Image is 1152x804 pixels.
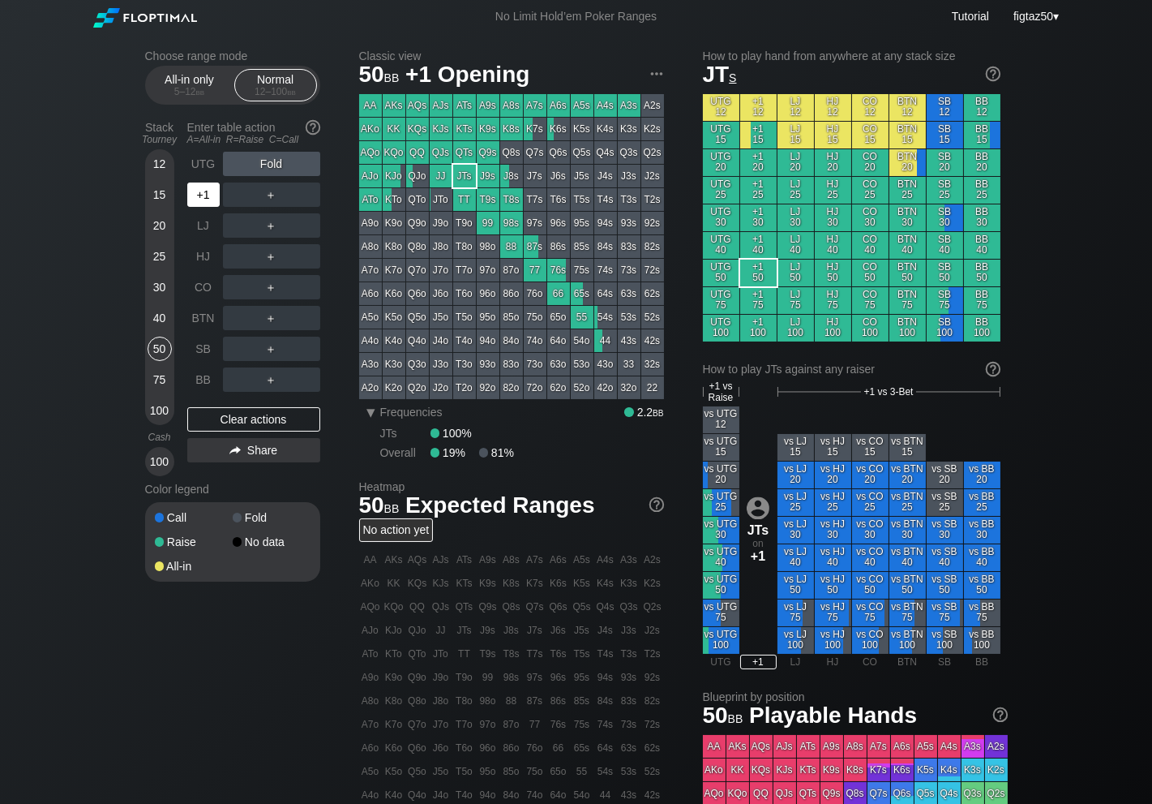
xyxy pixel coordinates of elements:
div: 74s [594,259,617,282]
div: 54s [594,306,617,329]
div: JTs [453,165,476,187]
img: ellipsis.fd386fe8.svg [648,65,666,83]
div: 66 [547,282,570,305]
div: ＋ [223,183,320,207]
div: 92s [641,212,664,234]
div: CO 40 [852,232,889,259]
div: 82s [641,235,664,258]
div: Q6o [406,282,429,305]
div: +1 30 [740,204,777,231]
div: Stack [139,114,181,152]
div: T2o [453,376,476,399]
div: HJ [187,244,220,269]
div: BTN 75 [889,287,926,314]
div: A6o [359,282,382,305]
div: ＋ [223,275,320,299]
div: 76o [524,282,546,305]
div: HJ 20 [815,149,851,176]
div: KTo [383,188,405,211]
div: BB 15 [964,122,1000,148]
div: A2o [359,376,382,399]
div: 64s [594,282,617,305]
div: K7o [383,259,405,282]
div: 65o [547,306,570,329]
div: SB 100 [927,315,963,342]
div: 83o [500,353,523,376]
div: A4o [359,329,382,352]
div: J6s [547,165,570,187]
div: AA [359,94,382,117]
div: BB 25 [964,177,1000,204]
div: Enter table action [187,114,320,152]
div: SB 12 [927,94,963,121]
div: A6s [547,94,570,117]
div: +1 40 [740,232,777,259]
div: 50 [148,337,172,361]
span: 50 [357,62,402,89]
div: Q8o [406,235,429,258]
div: 43o [594,353,617,376]
div: BB 100 [964,315,1000,342]
div: 97s [524,212,546,234]
div: J4o [430,329,452,352]
div: 86s [547,235,570,258]
div: LJ 50 [777,260,814,286]
div: SB 20 [927,149,963,176]
div: Q9s [477,141,499,164]
div: K5s [571,118,593,140]
div: 63o [547,353,570,376]
div: QJo [406,165,429,187]
div: LJ 12 [777,94,814,121]
div: A2s [641,94,664,117]
div: QQ [406,141,429,164]
div: 12 – 100 [242,86,310,97]
div: J3s [618,165,640,187]
div: BTN 30 [889,204,926,231]
div: ATo [359,188,382,211]
div: K9s [477,118,499,140]
div: 100 [148,398,172,423]
div: LJ 75 [777,287,814,314]
div: AJo [359,165,382,187]
span: JT [703,62,737,87]
div: 77 [524,259,546,282]
div: K6s [547,118,570,140]
div: 33 [618,353,640,376]
div: CO 75 [852,287,889,314]
div: J8s [500,165,523,187]
div: UTG 30 [703,204,739,231]
div: 43s [618,329,640,352]
div: BB 75 [964,287,1000,314]
div: 62o [547,376,570,399]
div: LJ 40 [777,232,814,259]
img: icon-avatar.b40e07d9.svg [747,497,769,519]
div: CO 25 [852,177,889,204]
div: HJ 12 [815,94,851,121]
div: CO 30 [852,204,889,231]
div: 52s [641,306,664,329]
div: 32s [641,353,664,376]
div: Q6s [547,141,570,164]
div: 55 [571,306,593,329]
div: K3o [383,353,405,376]
div: KQs [406,118,429,140]
div: Q5o [406,306,429,329]
div: ▾ [1009,7,1061,25]
img: help.32db89a4.svg [648,496,666,514]
div: A7s [524,94,546,117]
div: T4o [453,329,476,352]
div: AJs [430,94,452,117]
div: J3o [430,353,452,376]
div: Fold [233,512,310,523]
div: 98o [477,235,499,258]
h2: Classic view [359,49,664,62]
div: UTG 25 [703,177,739,204]
div: K2s [641,118,664,140]
div: AKo [359,118,382,140]
div: ＋ [223,213,320,238]
div: LJ [187,213,220,238]
div: 88 [500,235,523,258]
div: J7o [430,259,452,282]
div: T3o [453,353,476,376]
div: Q9o [406,212,429,234]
